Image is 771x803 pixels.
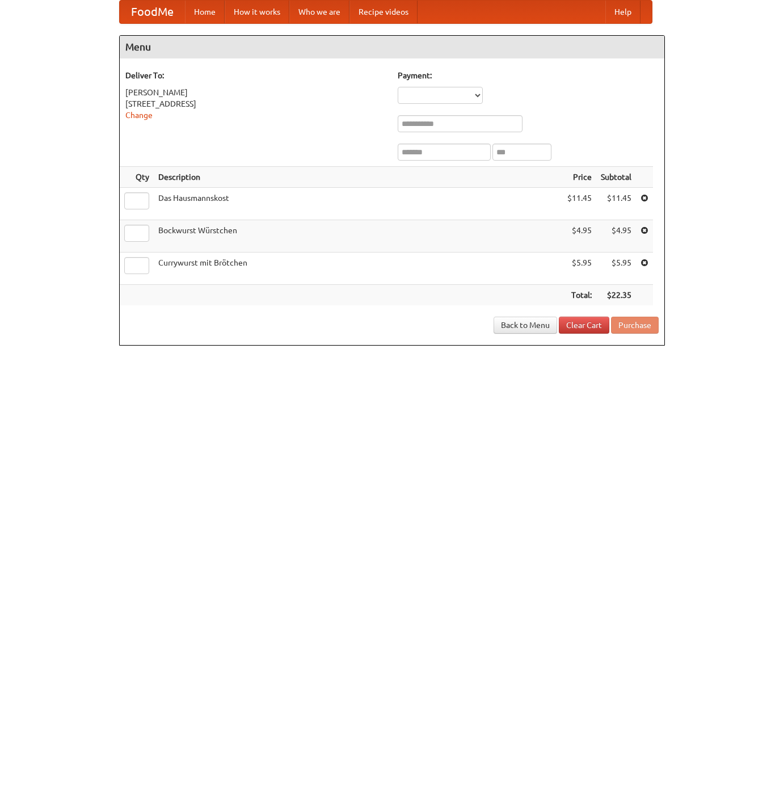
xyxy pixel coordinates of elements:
[349,1,418,23] a: Recipe videos
[605,1,641,23] a: Help
[120,36,664,58] h4: Menu
[563,167,596,188] th: Price
[154,253,563,285] td: Currywurst mit Brötchen
[559,317,609,334] a: Clear Cart
[125,111,153,120] a: Change
[185,1,225,23] a: Home
[154,167,563,188] th: Description
[611,317,659,334] button: Purchase
[563,220,596,253] td: $4.95
[125,70,386,81] h5: Deliver To:
[596,220,636,253] td: $4.95
[154,220,563,253] td: Bockwurst Würstchen
[289,1,349,23] a: Who we are
[120,1,185,23] a: FoodMe
[596,167,636,188] th: Subtotal
[563,285,596,306] th: Total:
[398,70,659,81] h5: Payment:
[563,253,596,285] td: $5.95
[154,188,563,220] td: Das Hausmannskost
[125,87,386,98] div: [PERSON_NAME]
[596,285,636,306] th: $22.35
[596,188,636,220] td: $11.45
[225,1,289,23] a: How it works
[120,167,154,188] th: Qty
[596,253,636,285] td: $5.95
[125,98,386,110] div: [STREET_ADDRESS]
[494,317,557,334] a: Back to Menu
[563,188,596,220] td: $11.45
